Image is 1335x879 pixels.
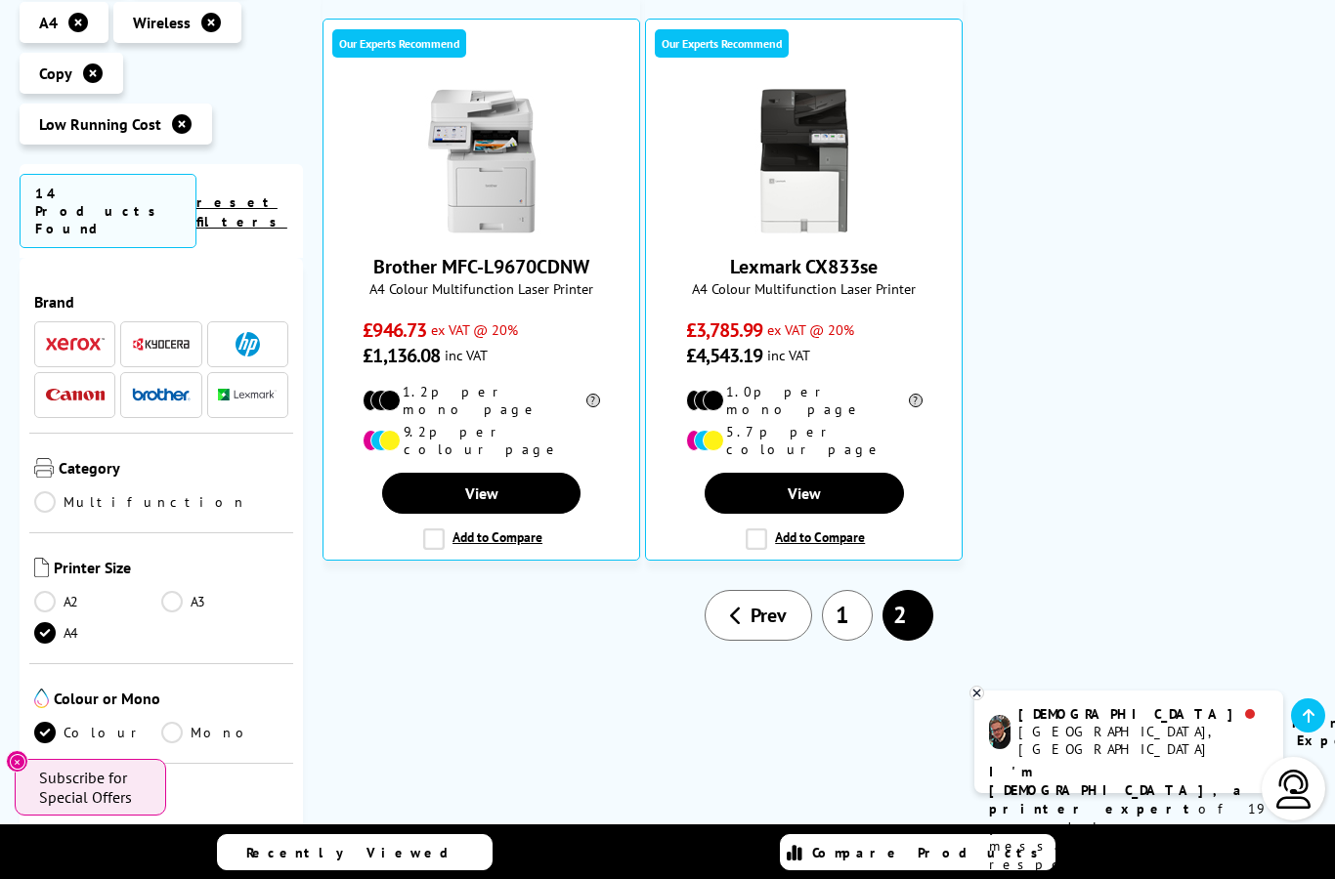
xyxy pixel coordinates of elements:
[161,722,288,743] a: Mono
[6,750,28,773] button: Close
[133,13,191,32] span: Wireless
[218,383,277,407] a: Lexmark
[34,491,247,513] a: Multifunction
[373,254,589,279] a: Brother MFC-L9670CDNW
[730,254,878,279] a: Lexmark CX833se
[236,332,260,356] img: HP
[34,458,54,478] img: Category
[132,388,191,401] img: Brother
[655,29,789,58] div: Our Experts Recommend
[780,834,1055,870] a: Compare Products
[382,473,581,514] a: View
[686,383,923,418] li: 1.0p per mono page
[822,590,873,641] a: 1
[246,844,468,861] span: Recently Viewed
[363,343,440,368] span: £1,136.08
[989,763,1269,874] p: of 19 years! Leave me a message and I'll respond ASAP
[332,29,466,58] div: Our Experts Recommend
[731,219,878,238] a: Lexmark CX833se
[686,423,923,458] li: 5.7p per colour page
[46,332,105,356] a: Xerox
[731,88,878,234] img: Lexmark CX833se
[39,63,72,83] span: Copy
[1018,723,1268,758] div: [GEOGRAPHIC_DATA], [GEOGRAPHIC_DATA]
[39,114,161,134] span: Low Running Cost
[363,383,599,418] li: 1.2p per mono page
[423,528,542,550] label: Add to Compare
[218,389,277,400] img: Lexmark
[705,473,904,514] a: View
[161,591,288,612] a: A3
[46,337,105,351] img: Xerox
[39,768,147,807] span: Subscribe for Special Offers
[989,763,1247,817] b: I'm [DEMOGRAPHIC_DATA], a printer expert
[812,844,1049,861] span: Compare Products
[217,834,493,870] a: Recently Viewed
[686,317,763,343] span: £3,785.99
[34,689,49,708] img: Colour or Mono
[34,558,49,577] img: Printer Size
[132,337,191,352] img: Kyocera
[34,622,161,644] a: A4
[46,389,105,401] img: Canon
[196,193,287,230] a: reset filters
[132,383,191,407] a: Brother
[1274,770,1313,809] img: user-headset-light.svg
[751,603,787,628] span: Prev
[39,13,58,32] span: A4
[46,383,105,407] a: Canon
[767,346,810,364] span: inc VAT
[67,788,288,815] span: Technology
[54,689,288,712] span: Colour or Mono
[767,320,854,339] span: ex VAT @ 20%
[363,423,599,458] li: 9.2p per colour page
[656,279,952,298] span: A4 Colour Multifunction Laser Printer
[1018,705,1268,723] div: [DEMOGRAPHIC_DATA]
[59,458,288,481] span: Category
[445,346,488,364] span: inc VAT
[132,332,191,356] a: Kyocera
[705,590,812,641] a: Prev
[746,528,865,550] label: Add to Compare
[34,591,161,612] a: A2
[20,174,196,248] span: 14 Products Found
[989,715,1011,749] img: chris-livechat.png
[54,558,288,581] span: Printer Size
[34,292,288,312] span: Brand
[34,722,161,743] a: Colour
[409,88,555,234] img: Brother MFC-L9670CDNW
[431,320,518,339] span: ex VAT @ 20%
[333,279,629,298] span: A4 Colour Multifunction Laser Printer
[218,332,277,356] a: HP
[409,219,555,238] a: Brother MFC-L9670CDNW
[363,317,426,343] span: £946.73
[686,343,763,368] span: £4,543.19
